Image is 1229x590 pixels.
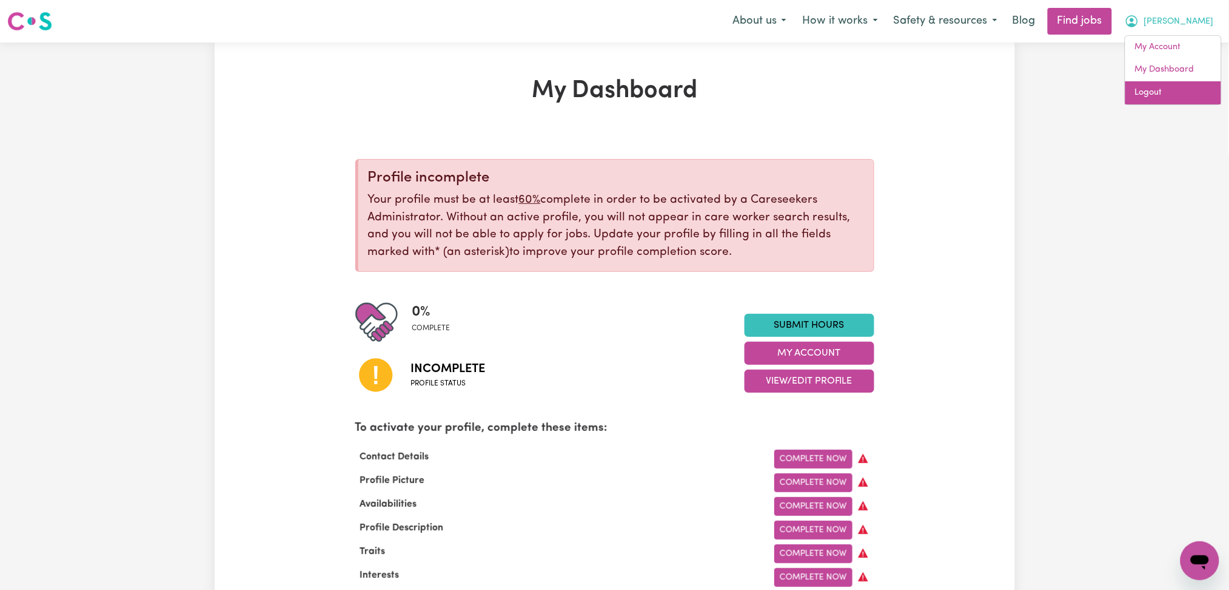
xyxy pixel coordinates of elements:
[774,450,852,469] a: Complete Now
[355,476,430,486] span: Profile Picture
[355,452,434,462] span: Contact Details
[1125,81,1221,104] a: Logout
[1125,58,1221,81] a: My Dashboard
[774,521,852,540] a: Complete Now
[774,473,852,492] a: Complete Now
[411,378,486,389] span: Profile status
[1005,8,1043,35] a: Blog
[435,246,510,258] span: an asterisk
[1125,36,1221,59] a: My Account
[745,314,874,337] a: Submit Hours
[725,8,794,34] button: About us
[355,547,390,557] span: Traits
[355,571,404,580] span: Interests
[1117,8,1222,34] button: My Account
[411,360,486,378] span: Incomplete
[355,76,874,106] h1: My Dashboard
[1125,35,1222,105] div: My Account
[7,7,52,35] a: Careseekers logo
[1144,15,1214,29] span: [PERSON_NAME]
[794,8,886,34] button: How it works
[368,169,864,187] div: Profile incomplete
[745,342,874,365] button: My Account
[412,323,450,334] span: complete
[1048,8,1112,35] a: Find jobs
[519,194,541,206] u: 60%
[368,192,864,262] p: Your profile must be at least complete in order to be activated by a Careseekers Administrator. W...
[774,544,852,563] a: Complete Now
[355,500,422,509] span: Availabilities
[886,8,1005,34] button: Safety & resources
[355,420,874,438] p: To activate your profile, complete these items:
[355,523,449,533] span: Profile Description
[774,568,852,587] a: Complete Now
[745,370,874,393] button: View/Edit Profile
[7,10,52,32] img: Careseekers logo
[412,301,460,344] div: Profile completeness: 0%
[412,301,450,323] span: 0 %
[774,497,852,516] a: Complete Now
[1180,541,1219,580] iframe: Button to launch messaging window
